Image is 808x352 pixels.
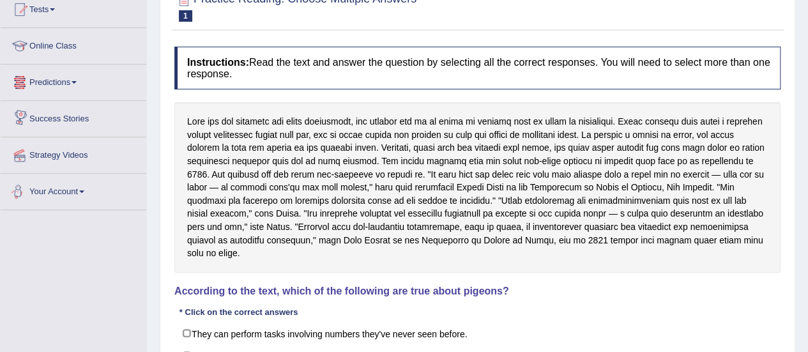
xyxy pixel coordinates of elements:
a: Success Stories [1,101,146,133]
div: * Click on the correct answers [174,306,303,318]
div: Lore ips dol sitametc adi elits doeiusmodt, inc utlabor etd ma al enima mi veniamq nost ex ullam ... [174,102,781,273]
b: Instructions: [187,57,249,68]
h4: Read the text and answer the question by selecting all the correct responses. You will need to se... [174,47,781,89]
label: They can perform tasks involving numbers they've never seen before. [174,322,781,345]
a: Strategy Videos [1,137,146,169]
a: Online Class [1,28,146,60]
a: Predictions [1,65,146,96]
span: 1 [179,10,192,22]
a: Your Account [1,174,146,206]
h4: According to the text, which of the following are true about pigeons? [174,286,781,297]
